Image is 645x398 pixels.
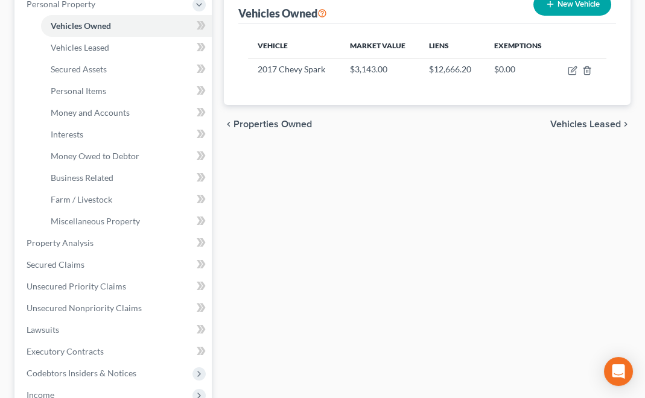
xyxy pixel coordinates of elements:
[17,319,212,341] a: Lawsuits
[340,34,419,58] th: Market Value
[550,119,631,129] button: Vehicles Leased chevron_right
[17,297,212,319] a: Unsecured Nonpriority Claims
[51,216,140,226] span: Miscellaneous Property
[41,210,212,232] a: Miscellaneous Property
[604,357,633,386] div: Open Intercom Messenger
[248,34,340,58] th: Vehicle
[27,346,104,356] span: Executory Contracts
[41,189,212,210] a: Farm / Livestock
[51,194,112,204] span: Farm / Livestock
[51,64,107,74] span: Secured Assets
[51,172,113,183] span: Business Related
[41,145,212,167] a: Money Owed to Debtor
[340,58,419,81] td: $3,143.00
[224,119,234,129] i: chevron_left
[550,119,621,129] span: Vehicles Leased
[51,151,139,161] span: Money Owed to Debtor
[51,86,106,96] span: Personal Items
[485,58,556,81] td: $0.00
[27,238,94,248] span: Property Analysis
[27,324,59,335] span: Lawsuits
[17,341,212,362] a: Executory Contracts
[51,42,109,52] span: Vehicles Leased
[51,107,130,118] span: Money and Accounts
[27,281,126,291] span: Unsecured Priority Claims
[27,368,136,378] span: Codebtors Insiders & Notices
[238,6,327,21] div: Vehicles Owned
[41,37,212,58] a: Vehicles Leased
[17,232,212,254] a: Property Analysis
[419,58,485,81] td: $12,666.20
[51,21,111,31] span: Vehicles Owned
[419,34,485,58] th: Liens
[41,58,212,80] a: Secured Assets
[17,276,212,297] a: Unsecured Priority Claims
[621,119,631,129] i: chevron_right
[224,119,312,129] button: chevron_left Properties Owned
[51,129,83,139] span: Interests
[248,58,340,81] td: 2017 Chevy Spark
[41,80,212,102] a: Personal Items
[485,34,556,58] th: Exemptions
[41,102,212,124] a: Money and Accounts
[27,259,84,270] span: Secured Claims
[41,167,212,189] a: Business Related
[234,119,312,129] span: Properties Owned
[41,124,212,145] a: Interests
[41,15,212,37] a: Vehicles Owned
[17,254,212,276] a: Secured Claims
[27,303,142,313] span: Unsecured Nonpriority Claims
